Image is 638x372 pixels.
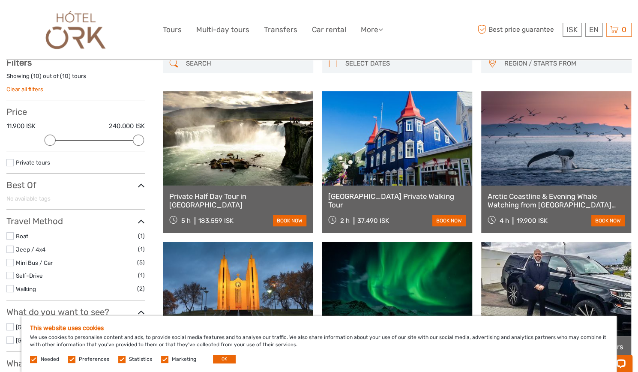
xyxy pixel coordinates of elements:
a: Arctic Coastline & Evening Whale Watching from [GEOGRAPHIC_DATA] Port [488,192,625,210]
button: REGION / STARTS FROM [500,57,627,71]
h3: Price [6,107,145,117]
a: Tours [163,24,182,36]
span: 0 [620,25,628,34]
button: OK [213,355,236,363]
a: Self-Drive [16,272,43,279]
img: Our services [41,6,110,53]
h5: This website uses cookies [30,324,608,332]
a: Mini Bus / Car [16,259,53,266]
span: (5) [137,258,145,267]
a: Private tours [16,159,50,166]
span: ISK [566,25,578,34]
label: Marketing [172,356,196,363]
input: SELECT DATES [342,56,468,71]
h3: What do you want to do? [6,358,145,369]
span: (2) [137,284,145,294]
div: 183.559 ISK [198,217,234,225]
div: 19.900 ISK [516,217,547,225]
a: [GEOGRAPHIC_DATA] [16,337,74,344]
h3: Best Of [6,180,145,190]
a: [GEOGRAPHIC_DATA] Private Walking Tour [328,192,465,210]
label: Needed [41,356,59,363]
input: SEARCH [183,56,309,71]
span: (1) [138,231,145,241]
a: More [361,24,383,36]
a: Transfers [264,24,297,36]
a: Walking [16,285,36,292]
span: 2 h [340,217,350,225]
button: Open LiveChat chat widget [99,13,109,24]
a: Multi-day tours [196,24,249,36]
h3: Travel Method [6,216,145,226]
div: 37.490 ISK [357,217,389,225]
a: book now [432,215,466,226]
label: 10 [62,72,69,80]
a: [GEOGRAPHIC_DATA] [16,324,74,330]
label: Statistics [129,356,152,363]
a: Boat [16,233,28,240]
a: Jeep / 4x4 [16,246,45,253]
label: 10 [33,72,39,80]
div: EN [585,23,602,37]
div: Showing ( ) out of ( ) tours [6,72,145,85]
strong: Filters [6,57,32,68]
label: Preferences [79,356,109,363]
span: (1) [138,270,145,280]
a: book now [591,215,625,226]
span: 5 h [181,217,191,225]
a: Car rental [312,24,346,36]
span: 4 h [499,217,509,225]
label: 11.900 ISK [6,122,36,131]
div: We use cookies to personalise content and ads, to provide social media features and to analyse ou... [21,316,617,372]
a: book now [273,215,306,226]
span: (1) [138,244,145,254]
a: Private Half Day Tour in [GEOGRAPHIC_DATA] [169,192,306,210]
h3: What do you want to see? [6,307,145,317]
p: Chat now [12,15,97,22]
a: Clear all filters [6,86,43,93]
span: No available tags [6,195,51,202]
label: 240.000 ISK [109,122,145,131]
span: Best price guarantee [475,23,560,37]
